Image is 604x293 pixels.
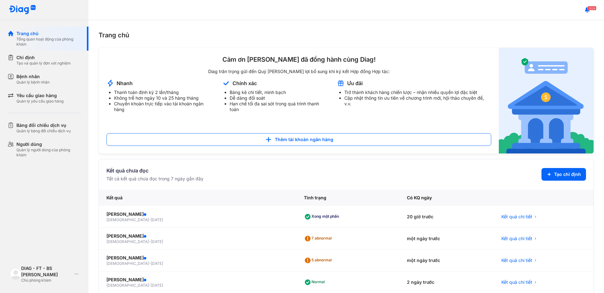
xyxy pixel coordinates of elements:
div: Có KQ ngày [399,190,494,206]
div: 7 abnormal [304,234,334,244]
span: [DEMOGRAPHIC_DATA] [106,239,149,244]
div: Tất cả kết quả chưa đọc trong 7 ngày gần đây [106,176,203,182]
img: logo [9,5,36,15]
div: một ngày trước [399,250,494,271]
span: Kết quả chi tiết [501,257,532,264]
div: DIAG - FT - BS [PERSON_NAME] [21,265,72,278]
img: account-announcement [106,79,114,87]
span: [DEMOGRAPHIC_DATA] [106,283,149,288]
li: Không trễ hơn ngày 10 và 25 hàng tháng [114,95,214,101]
img: account-announcement [222,79,230,87]
span: - [149,217,151,222]
div: Quản lý bảng đối chiếu dịch vụ [16,128,71,134]
img: logo [10,268,21,279]
li: Hạn chế tối đa sai sót trong quá trình thanh toán [230,101,329,112]
li: Dễ dàng đối soát [230,95,329,101]
div: Tổng quan hoạt động của phòng khám [16,37,81,47]
div: Tình trạng [296,190,399,206]
div: Normal [304,277,327,287]
span: - [149,261,151,266]
span: Tạo chỉ định [554,171,581,178]
div: 20 giờ trước [399,206,494,228]
div: Chỉ định [16,54,71,61]
div: Người dùng [16,141,81,147]
img: account-announcement [499,48,594,153]
div: Bệnh nhân [16,73,50,80]
div: Yêu cầu giao hàng [16,92,63,99]
span: 1826 [588,6,596,10]
img: account-announcement [337,79,345,87]
div: Tạo và quản lý đơn xét nghiệm [16,61,71,66]
div: một ngày trước [399,228,494,250]
span: [DEMOGRAPHIC_DATA] [106,217,149,222]
span: Kết quả chi tiết [501,214,532,220]
div: Kết quả chưa đọc [106,167,203,174]
span: [DEMOGRAPHIC_DATA] [106,261,149,266]
li: Bảng kê chi tiết, minh bạch [230,90,329,95]
div: Trang chủ [99,30,594,40]
div: Quản lý người dùng của phòng khám [16,147,81,158]
div: Quản lý bệnh nhân [16,80,50,85]
span: - [149,283,151,288]
div: 5 abnormal [304,255,334,265]
button: Thêm tài khoản ngân hàng [106,133,491,146]
div: Ưu đãi [347,80,363,87]
span: [DATE] [151,261,163,266]
div: Diag trân trọng gửi đến Quý [PERSON_NAME] lợi bổ sung khi ký kết Hợp đồng Hợp tác: [106,69,491,74]
div: Cảm ơn [PERSON_NAME] đã đồng hành cùng Diag! [106,55,491,64]
div: Bảng đối chiếu dịch vụ [16,122,71,128]
div: Kết quả [99,190,296,206]
span: [DATE] [151,283,163,288]
div: Chính xác [233,80,257,87]
div: Nhanh [117,80,133,87]
div: [PERSON_NAME] [106,255,289,261]
div: Xong một phần [304,212,341,222]
button: Tạo chỉ định [541,168,586,181]
span: - [149,239,151,244]
li: Thanh toán định kỳ 2 lần/tháng [114,90,214,95]
div: Chủ phòng khám [21,278,72,283]
div: Quản lý yêu cầu giao hàng [16,99,63,104]
div: [PERSON_NAME] [106,233,289,239]
span: Kết quả chi tiết [501,279,532,285]
div: [PERSON_NAME] [106,211,289,217]
div: [PERSON_NAME] [106,277,289,283]
span: [DATE] [151,239,163,244]
li: Chuyển khoản trực tiếp vào tài khoản ngân hàng [114,101,214,112]
li: Trở thành khách hàng chiến lược – nhận nhiều quyền lợi đặc biệt [344,90,491,95]
span: Kết quả chi tiết [501,235,532,242]
li: Cập nhật thông tin ưu tiên về chương trình mới, hội thảo chuyên đề, v.v. [344,95,491,107]
div: Trang chủ [16,30,81,37]
span: [DATE] [151,217,163,222]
